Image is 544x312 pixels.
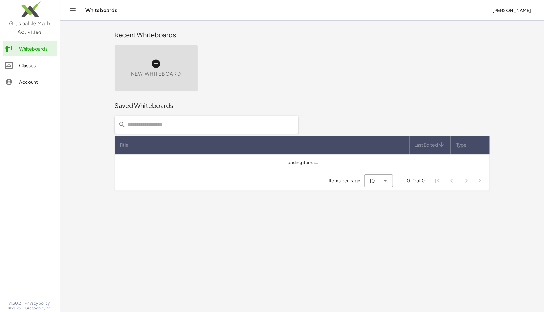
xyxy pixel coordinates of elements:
button: [PERSON_NAME] [487,4,536,16]
a: Whiteboards [3,41,57,56]
div: Account [19,78,54,86]
span: | [23,301,24,306]
span: Title [120,141,129,148]
span: | [23,306,24,311]
a: Classes [3,58,57,73]
i: prepended action [119,121,126,128]
div: 0-0 of 0 [407,177,425,184]
div: Whiteboards [19,45,54,53]
button: Toggle navigation [68,5,78,15]
a: Privacy policy [25,301,52,306]
span: Last Edited [415,141,438,148]
span: [PERSON_NAME] [492,7,531,13]
span: Graspable Math Activities [9,20,51,35]
div: Saved Whiteboards [115,101,490,110]
nav: Pagination Navigation [430,173,488,188]
div: Recent Whiteboards [115,30,490,39]
td: Loading items... [115,154,490,171]
span: Graspable, Inc. [25,306,52,311]
span: © 2025 [8,306,21,311]
div: Classes [19,62,54,69]
span: Items per page: [329,177,364,184]
span: 10 [369,177,375,185]
a: Account [3,74,57,90]
span: Type [456,141,467,148]
span: v1.30.2 [9,301,21,306]
span: New Whiteboard [131,70,181,77]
